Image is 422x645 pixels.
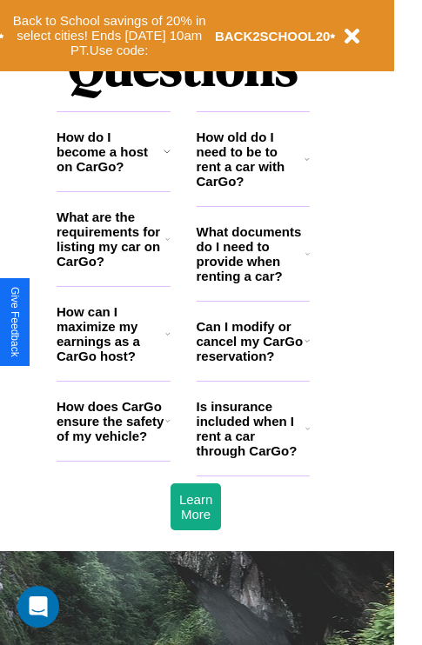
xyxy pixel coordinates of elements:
[197,224,306,283] h3: What documents do I need to provide when renting a car?
[57,304,165,363] h3: How can I maximize my earnings as a CarGo host?
[57,130,164,174] h3: How do I become a host on CarGo?
[197,130,305,189] h3: How old do I need to be to rent a car with CarGo?
[9,287,21,357] div: Give Feedback
[171,483,221,530] button: Learn More
[215,29,331,43] b: BACK2SCHOOL20
[197,399,305,458] h3: Is insurance included when I rent a car through CarGo?
[57,209,165,269] h3: What are the requirements for listing my car on CarGo?
[57,399,165,443] h3: How does CarGo ensure the safety of my vehicle?
[4,9,215,63] button: Back to School savings of 20% in select cities! Ends [DATE] 10am PT.Use code:
[197,319,305,363] h3: Can I modify or cancel my CarGo reservation?
[17,586,59,628] div: Open Intercom Messenger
